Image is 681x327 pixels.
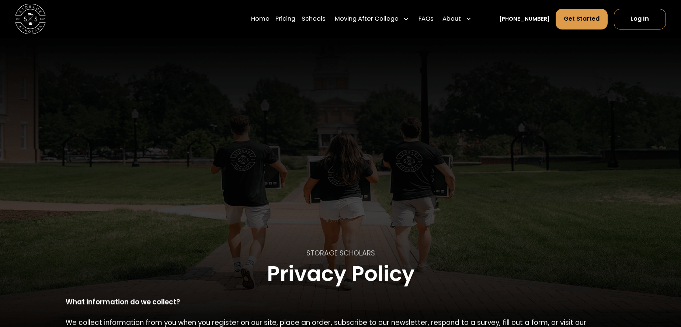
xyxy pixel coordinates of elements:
[331,8,412,30] div: Moving After College
[15,4,46,34] img: Storage Scholars main logo
[556,9,608,29] a: Get Started
[614,9,666,29] a: Log In
[66,297,180,307] strong: What information do we collect?
[15,4,46,34] a: home
[335,14,399,24] div: Moving After College
[267,262,414,285] h1: Privacy Policy
[418,8,434,30] a: FAQs
[499,15,550,23] a: [PHONE_NUMBER]
[275,8,295,30] a: Pricing
[442,14,461,24] div: About
[306,248,375,258] p: STORAGE SCHOLARS
[439,8,475,30] div: About
[251,8,270,30] a: Home
[302,8,326,30] a: Schools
